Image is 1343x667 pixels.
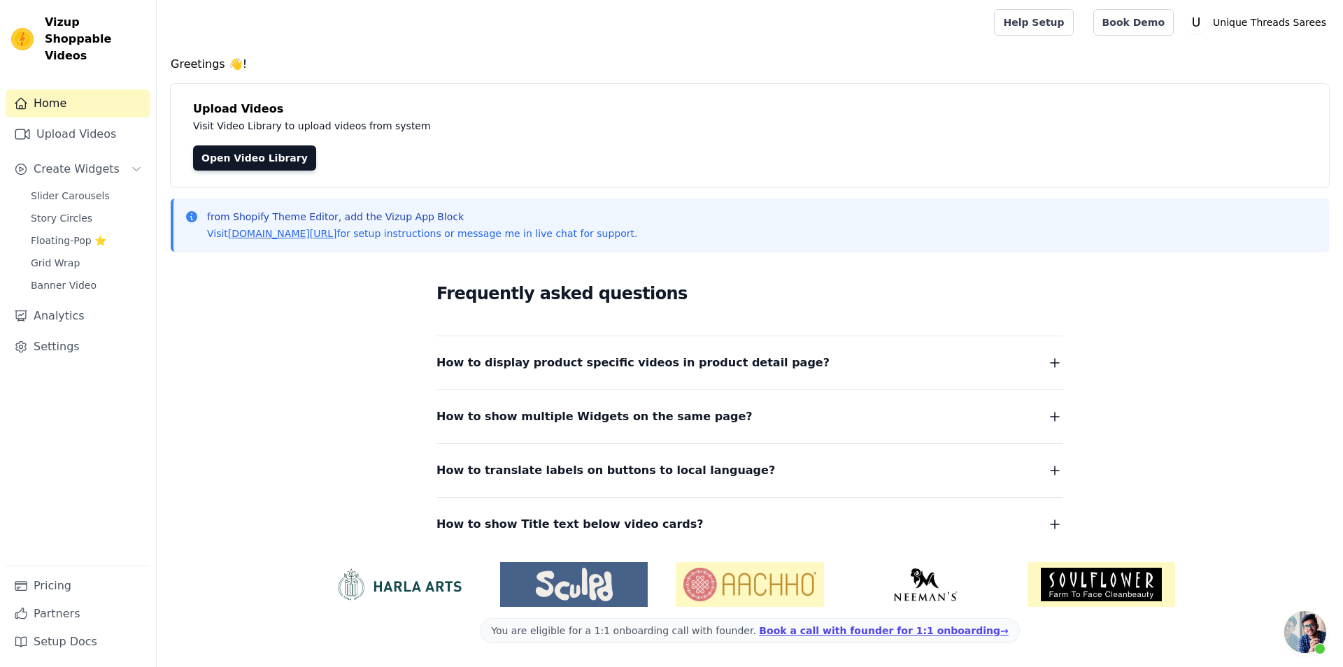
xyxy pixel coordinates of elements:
a: Settings [6,333,150,361]
a: Floating-Pop ⭐ [22,231,150,250]
button: How to show Title text below video cards? [436,515,1063,534]
img: Vizup [11,28,34,50]
p: Visit for setup instructions or message me in live chat for support. [207,227,637,241]
img: Sculpd US [500,568,648,601]
span: How to display product specific videos in product detail page? [436,353,830,373]
p: from Shopify Theme Editor, add the Vizup App Block [207,210,637,224]
span: Slider Carousels [31,189,110,203]
a: [DOMAIN_NAME][URL] [228,228,337,239]
button: How to display product specific videos in product detail page? [436,353,1063,373]
p: Unique Threads Sarees [1207,10,1332,35]
a: Setup Docs [6,628,150,656]
span: Floating-Pop ⭐ [31,234,106,248]
a: Open Video Library [193,145,316,171]
span: Banner Video [31,278,97,292]
a: Home [6,89,150,117]
h4: Upload Videos [193,101,1307,117]
div: Open chat [1284,611,1326,653]
a: Upload Videos [6,120,150,148]
p: Visit Video Library to upload videos from system [193,117,820,134]
span: Vizup Shoppable Videos [45,14,145,64]
button: How to show multiple Widgets on the same page? [436,407,1063,426]
button: U Unique Threads Sarees [1185,10,1332,35]
a: Book a call with founder for 1:1 onboarding [759,625,1008,636]
span: How to show multiple Widgets on the same page? [436,407,753,426]
img: Neeman's [852,568,1000,601]
a: Analytics [6,302,150,330]
a: Banner Video [22,275,150,295]
span: Grid Wrap [31,256,80,270]
img: Soulflower [1028,562,1175,607]
a: Partners [6,600,150,628]
a: Slider Carousels [22,186,150,206]
span: Create Widgets [34,161,120,178]
img: HarlaArts [325,568,472,601]
a: Grid Wrap [22,253,150,273]
a: Story Circles [22,208,150,228]
text: U [1192,15,1201,29]
button: How to translate labels on buttons to local language? [436,461,1063,480]
h2: Frequently asked questions [436,280,1063,308]
a: Book Demo [1093,9,1174,36]
button: Create Widgets [6,155,150,183]
a: Help Setup [994,9,1073,36]
span: How to show Title text below video cards? [436,515,704,534]
img: Aachho [676,562,823,607]
span: How to translate labels on buttons to local language? [436,461,775,480]
a: Pricing [6,572,150,600]
span: Story Circles [31,211,92,225]
h4: Greetings 👋! [171,56,1329,73]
